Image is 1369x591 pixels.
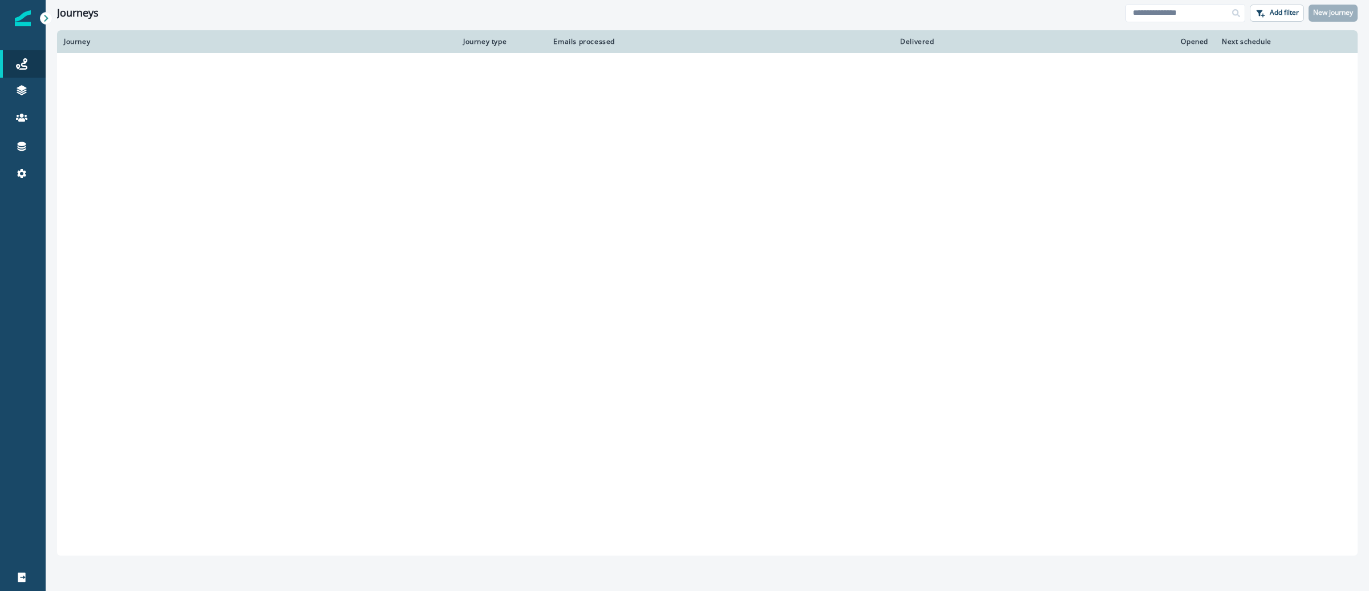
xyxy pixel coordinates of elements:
button: Add filter [1250,5,1304,22]
div: Opened [948,37,1208,46]
div: Next schedule [1222,37,1322,46]
div: Delivered [629,37,934,46]
p: New journey [1313,9,1353,17]
button: New journey [1309,5,1358,22]
h1: Journeys [57,7,99,19]
div: Emails processed [549,37,615,46]
div: Journey [64,37,449,46]
img: Inflection [15,10,31,26]
p: Add filter [1270,9,1299,17]
div: Journey type [463,37,535,46]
